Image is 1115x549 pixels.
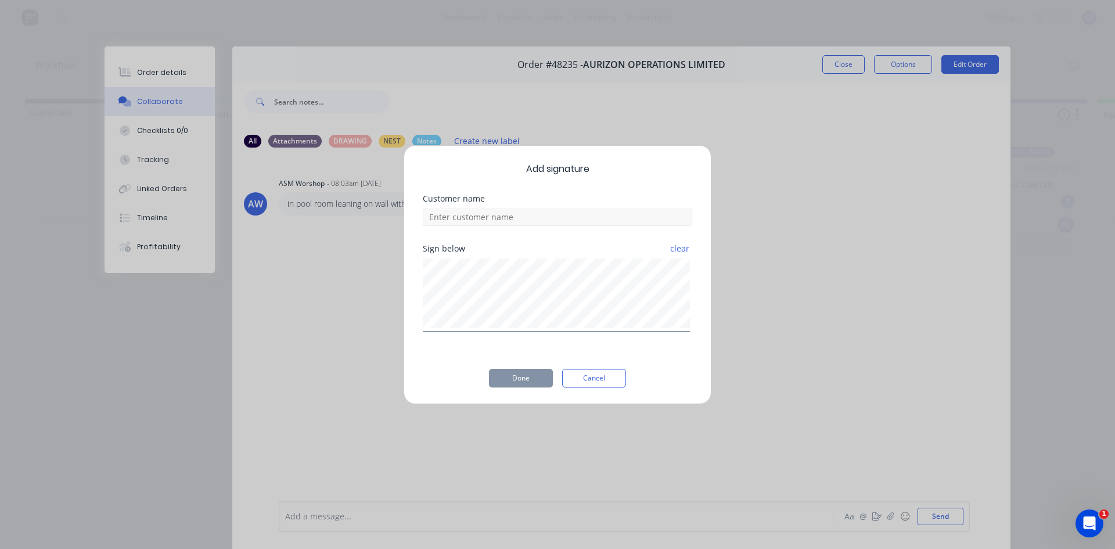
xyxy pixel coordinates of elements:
[489,369,553,387] button: Done
[423,195,692,203] div: Customer name
[1099,509,1109,519] span: 1
[423,209,692,226] input: Enter customer name
[670,238,690,259] button: clear
[562,369,626,387] button: Cancel
[423,162,692,176] span: Add signature
[423,245,692,253] div: Sign below
[1076,509,1103,537] iframe: Intercom live chat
